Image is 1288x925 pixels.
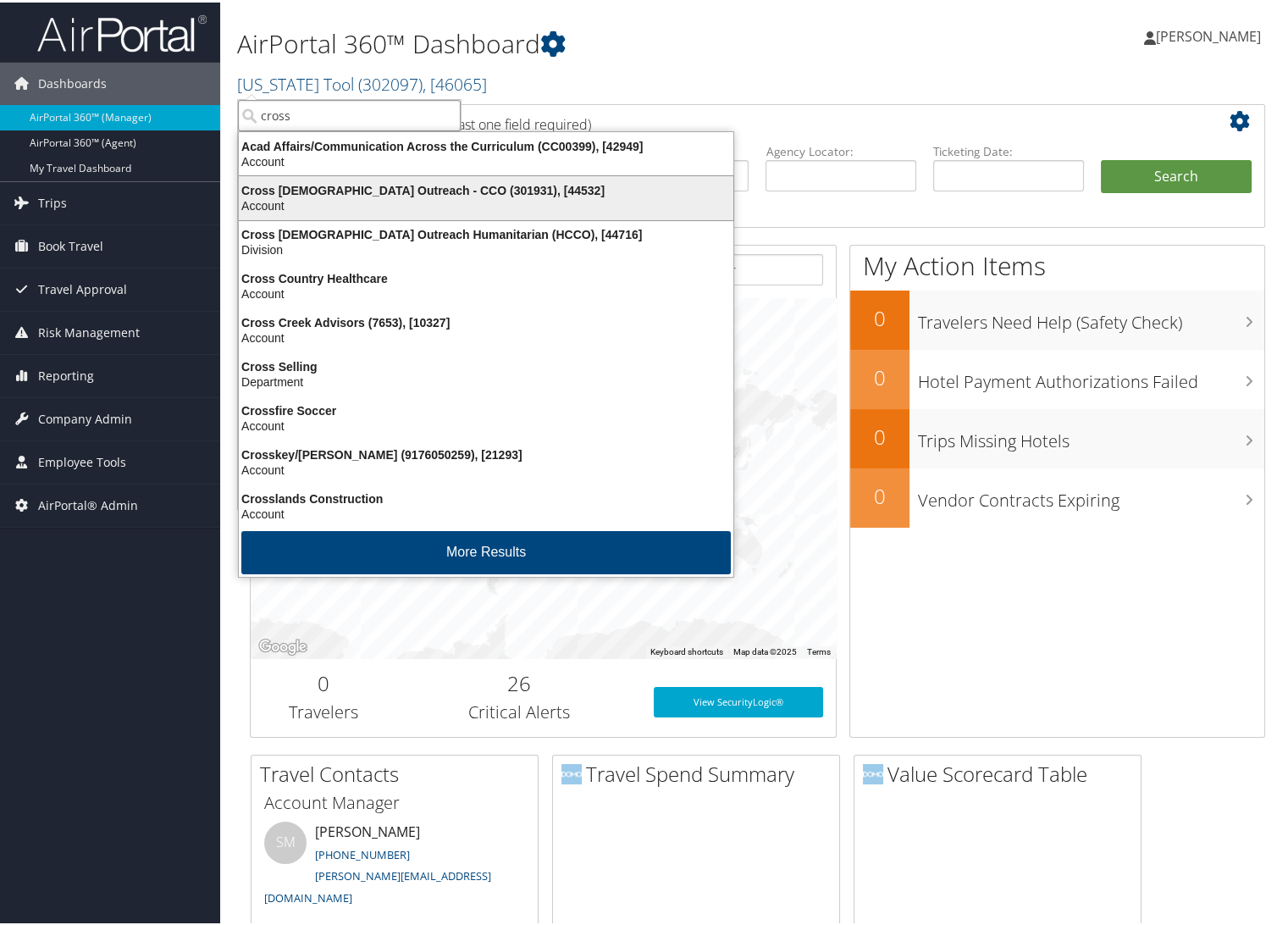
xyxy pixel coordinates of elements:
[237,24,931,59] h1: AirPortal 360™ Dashboard
[263,698,384,722] h3: Travelers
[850,302,909,330] h2: 0
[229,196,744,211] div: Account
[229,401,744,416] div: Crossfire Soccer
[850,347,1264,407] a: 0Hotel Payment Authorizations Failed
[358,70,423,93] span: ( 302097 )
[229,224,744,240] div: Cross [DEMOGRAPHIC_DATA] Outreach Humanitarian (HCCO), [44716]
[850,288,1264,347] a: 0Travelers Need Help (Safety Check)
[264,789,525,812] h3: Account Manager
[256,819,533,910] li: [PERSON_NAME]
[229,269,744,284] div: Cross Country Healthcare
[264,819,307,861] div: SM
[37,11,207,51] img: airportal-logo.png
[863,757,1141,786] h2: Value Scorecard Table
[38,266,127,308] span: Travel Approval
[264,866,491,903] a: [PERSON_NAME][EMAIL_ADDRESS][DOMAIN_NAME]
[410,667,628,695] h2: 26
[237,70,487,93] a: [US_STATE] Tool
[263,105,1167,134] h2: Airtinerary Lookup
[933,141,1084,158] label: Ticketing Date:
[229,489,744,504] div: Crosslands Construction
[410,698,628,722] h3: Critical Alerts
[38,309,140,352] span: Risk Management
[315,845,410,860] a: [PHONE_NUMBER]
[918,418,1264,451] h3: Trips Missing Hotels
[229,504,744,519] div: Account
[229,460,744,475] div: Account
[255,634,311,656] img: Google
[241,529,731,572] button: More Results
[766,141,916,158] label: Agency Locator:
[561,762,582,782] img: domo-logo.png
[38,482,138,524] span: AirPortal® Admin
[1101,158,1252,191] button: Search
[918,478,1264,510] h3: Vendor Contracts Expiring
[38,439,126,481] span: Employee Tools
[229,136,744,152] div: Acad Affairs/Communication Across the Curriculum (CC00399), [42949]
[733,645,797,654] span: Map data ©2025
[263,667,384,695] h2: 0
[229,445,744,460] div: Crosskey/[PERSON_NAME] (9176050259), [21293]
[850,420,909,449] h2: 0
[229,152,744,167] div: Account
[260,757,538,786] h2: Travel Contacts
[850,407,1264,466] a: 0Trips Missing Hotels
[863,762,883,782] img: domo-logo.png
[38,352,94,395] span: Reporting
[229,328,744,343] div: Account
[850,361,909,390] h2: 0
[229,313,744,328] div: Cross Creek Advisors (7653), [10327]
[229,372,744,387] div: Department
[561,757,839,786] h2: Travel Spend Summary
[850,466,1264,525] a: 0Vendor Contracts Expiring
[38,223,103,265] span: Book Travel
[229,284,744,299] div: Account
[850,479,909,508] h2: 0
[38,60,107,102] span: Dashboards
[229,357,744,372] div: Cross Selling
[429,113,591,131] span: (at least one field required)
[650,644,723,656] button: Keyboard shortcuts
[1156,25,1261,43] span: [PERSON_NAME]
[918,300,1264,332] h3: Travelers Need Help (Safety Check)
[423,70,487,93] span: , [ 46065 ]
[38,180,67,222] span: Trips
[38,396,132,438] span: Company Admin
[229,416,744,431] div: Account
[1144,8,1278,59] a: [PERSON_NAME]
[255,634,311,656] a: Open this area in Google Maps (opens a new window)
[229,180,744,196] div: Cross [DEMOGRAPHIC_DATA] Outreach - CCO (301931), [44532]
[229,240,744,255] div: Division
[238,97,461,129] input: Search Accounts
[654,684,823,715] a: View SecurityLogic®
[807,645,831,654] a: Terms (opens in new tab)
[918,359,1264,391] h3: Hotel Payment Authorizations Failed
[850,246,1264,281] h1: My Action Items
